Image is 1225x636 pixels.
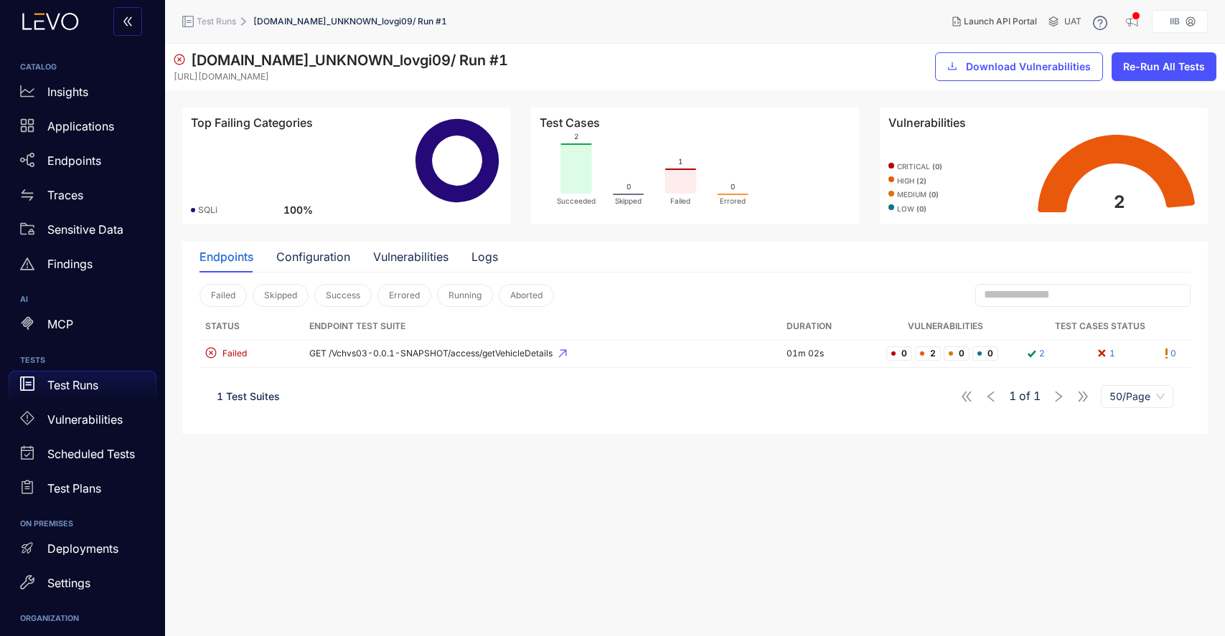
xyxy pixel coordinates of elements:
span: Test Runs [197,16,236,27]
span: 1 [1033,389,1041,402]
a: Test Plans [9,474,156,508]
a: Deployments [9,534,156,569]
button: Re-Run All Tests [1112,52,1216,81]
span: Top Failing Categories [191,116,313,129]
tspan: Succeeded [557,196,596,205]
h6: ON PREMISES [20,520,145,528]
h6: AI [20,295,145,304]
p: IIB [1170,16,1180,27]
p: Test Plans [47,482,101,495]
span: low [897,205,926,214]
button: downloadDownload Vulnerabilities [935,52,1103,81]
tspan: Skipped [615,196,642,206]
b: ( 0 ) [916,204,926,213]
tspan: 0 [731,182,735,191]
a: Endpoints [9,146,156,181]
span: Skipped [264,290,297,300]
p: MCP [47,318,73,331]
span: 2 [915,346,941,361]
span: 1 Test Suites [217,390,280,402]
text: 2 [1114,191,1125,212]
div: Configuration [276,250,350,263]
tspan: 0 [626,182,630,191]
span: UAT [1064,16,1081,27]
a: Scheduled Tests [9,440,156,474]
a: Sensitive Data [9,215,156,250]
th: Status [200,313,304,341]
tspan: 1 [678,157,682,166]
span: Download Vulnerabilities [966,61,1091,72]
p: Endpoints [47,154,101,167]
tspan: 2 [574,132,578,141]
tspan: Failed [670,196,690,205]
h6: CATALOG [20,63,145,72]
button: Errored [377,284,431,307]
span: critical [897,163,942,171]
a: Insights [9,77,156,112]
a: 1 [1095,346,1115,361]
div: Test Cases [540,116,850,129]
td: 01m 02s [781,341,881,368]
a: Settings [9,569,156,603]
span: Errored [389,290,420,300]
b: ( 0 ) [929,190,939,199]
span: Launch API Portal [964,16,1037,27]
button: Skipped [253,284,309,307]
h6: ORGANIZATION [20,614,145,623]
span: warning [20,257,34,271]
p: Test Runs [47,379,98,391]
span: Re-Run All Tests [1123,61,1205,72]
a: Traces [9,181,156,215]
p: Findings [47,257,93,270]
a: Findings [9,250,156,284]
div: Endpoints [200,250,253,263]
b: ( 0 ) [932,162,942,171]
span: 0 [886,346,912,361]
span: high [897,177,926,186]
a: 2 [1024,346,1045,361]
a: Applications [9,112,156,146]
span: 0 [944,346,970,361]
a: 0 [1165,346,1176,361]
span: GET /Vchvs03-0.0.1-SNAPSHOT/access/getVehicleDetails [309,348,774,359]
p: Sensitive Data [47,223,123,236]
span: Failed [222,348,247,359]
span: double-left [122,16,133,29]
span: Vulnerabilities [888,116,966,129]
span: download [947,61,957,72]
span: 100 % [283,204,313,216]
span: [DOMAIN_NAME]_UNKNOWN_lovgi09 / Run # 1 [253,16,447,27]
div: Vulnerabilities [373,250,449,263]
span: Running [449,290,482,300]
button: Launch API Portal [941,10,1048,33]
span: [DOMAIN_NAME]_UNKNOWN_lovgi09 / Run # 1 [191,52,508,69]
a: Test Runs [9,371,156,405]
p: Scheduled Tests [47,447,135,460]
p: Deployments [47,542,118,555]
p: Insights [47,85,88,98]
span: of [1009,389,1041,402]
div: Logs [471,250,498,263]
a: Vulnerabilities [9,405,156,440]
b: ( 2 ) [916,176,926,185]
p: Traces [47,189,83,201]
p: Settings [47,576,90,589]
th: Vulnerabilities [881,313,1010,341]
span: 1 [1009,389,1016,402]
span: Aborted [510,290,543,300]
button: Failed [200,284,247,307]
button: Aborted [499,284,554,307]
button: double-left [113,7,142,36]
button: Success [314,284,372,307]
th: Duration [781,313,881,341]
p: Applications [47,120,114,133]
span: Failed [211,290,235,300]
h6: TESTS [20,356,145,365]
span: [URL][DOMAIN_NAME] [174,72,269,82]
tspan: Errored [720,196,746,205]
button: Running [437,284,493,307]
span: 50/Page [1109,386,1165,407]
span: Success [326,290,360,300]
p: Vulnerabilities [47,413,123,426]
span: SQLi [198,205,217,215]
